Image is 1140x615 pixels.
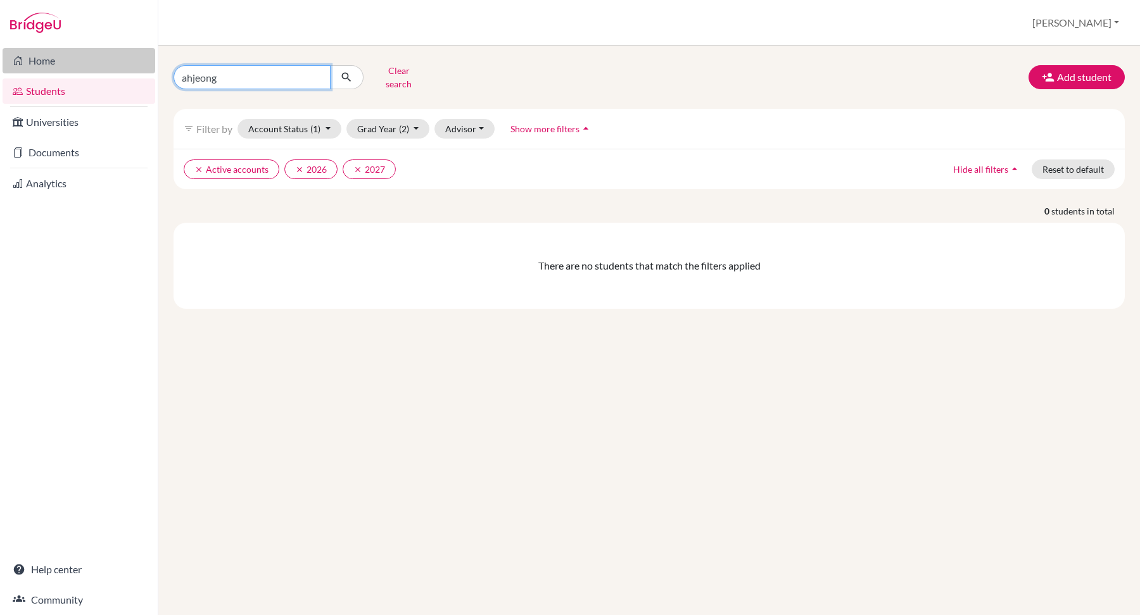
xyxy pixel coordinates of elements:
[346,119,430,139] button: Grad Year(2)
[953,164,1008,175] span: Hide all filters
[1032,159,1115,179] button: Reset to default
[184,159,279,179] button: clearActive accounts
[284,159,338,179] button: clear2026
[500,119,603,139] button: Show more filtersarrow_drop_up
[434,119,495,139] button: Advisor
[184,123,194,134] i: filter_list
[510,123,579,134] span: Show more filters
[3,587,155,612] a: Community
[3,171,155,196] a: Analytics
[194,165,203,174] i: clear
[174,65,331,89] input: Find student by name...
[237,119,341,139] button: Account Status(1)
[579,122,592,135] i: arrow_drop_up
[196,123,232,135] span: Filter by
[184,258,1115,273] div: There are no students that match the filters applied
[1008,163,1021,175] i: arrow_drop_up
[310,123,320,134] span: (1)
[353,165,362,174] i: clear
[3,78,155,104] a: Students
[942,159,1032,179] button: Hide all filtersarrow_drop_up
[10,13,61,33] img: Bridge-U
[295,165,304,174] i: clear
[3,140,155,165] a: Documents
[1029,65,1125,89] button: Add student
[343,159,396,179] button: clear2027
[3,557,155,582] a: Help center
[1044,204,1051,218] strong: 0
[3,109,155,135] a: Universities
[1051,204,1125,218] span: students in total
[1027,11,1125,35] button: [PERSON_NAME]
[3,48,155,73] a: Home
[399,123,409,134] span: (2)
[364,61,434,94] button: Clear search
